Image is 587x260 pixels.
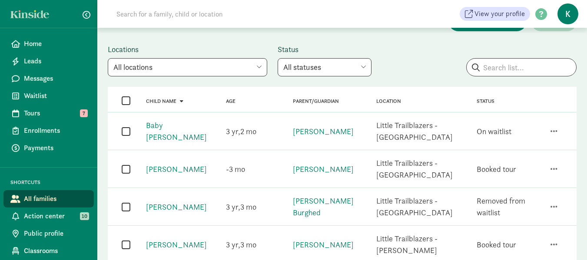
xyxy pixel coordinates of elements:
span: Public profile [24,228,87,239]
a: [PERSON_NAME] [293,240,354,250]
span: View your profile [474,9,525,19]
a: Public profile [3,225,94,242]
div: Little Trailblazers - [GEOGRAPHIC_DATA] [376,195,466,218]
a: Parent/Guardian [293,98,339,104]
span: Enrollments [24,125,87,136]
span: K [557,3,578,24]
a: [PERSON_NAME] [293,164,354,174]
span: Action center [24,211,87,221]
span: Classrooms [24,246,87,256]
a: [PERSON_NAME] Burghed [293,196,354,217]
span: 3 [240,202,256,212]
span: 3 [240,240,256,250]
a: Baby [PERSON_NAME] [146,120,207,142]
a: Leads [3,53,94,70]
span: 2 [240,126,256,136]
span: All families [24,194,87,204]
a: Classrooms [3,242,94,260]
a: View your profile [460,7,530,21]
span: Payments [24,143,87,153]
span: 7 [80,109,88,117]
a: [PERSON_NAME] [146,202,207,212]
a: Child name [146,98,183,104]
div: On waitlist [477,125,511,137]
iframe: Chat Widget [544,218,587,260]
span: Status [477,98,494,104]
div: Little Trailblazers - [GEOGRAPHIC_DATA] [376,119,466,143]
a: Action center 10 [3,207,94,225]
a: Tours 7 [3,105,94,122]
div: Booked tour [477,239,516,250]
span: Child name [146,98,176,104]
span: Tours [24,108,87,118]
a: Age [226,98,235,104]
span: Waitlist [24,91,87,101]
span: Location [376,98,401,104]
span: 3 [226,202,240,212]
a: Waitlist [3,87,94,105]
label: Locations [108,44,267,55]
a: [PERSON_NAME] [293,126,354,136]
a: Payments [3,139,94,157]
div: Little Trailblazers - [PERSON_NAME] [376,233,466,256]
a: Enrollments [3,122,94,139]
span: 10 [80,212,89,220]
span: -3 [226,164,245,174]
a: All families [3,190,94,207]
input: Search list... [467,59,576,76]
div: Booked tour [477,163,516,175]
span: Home [24,39,87,49]
label: Status [278,44,371,55]
span: Leads [24,56,87,66]
div: Little Trailblazers - [GEOGRAPHIC_DATA] [376,157,466,181]
a: [PERSON_NAME] [146,240,207,250]
span: 3 [226,240,240,250]
input: Search for a family, child or location [111,5,355,23]
div: Removed from waitlist [477,195,533,218]
span: Messages [24,73,87,84]
a: Messages [3,70,94,87]
a: [PERSON_NAME] [146,164,207,174]
a: Home [3,35,94,53]
span: 3 [226,126,240,136]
